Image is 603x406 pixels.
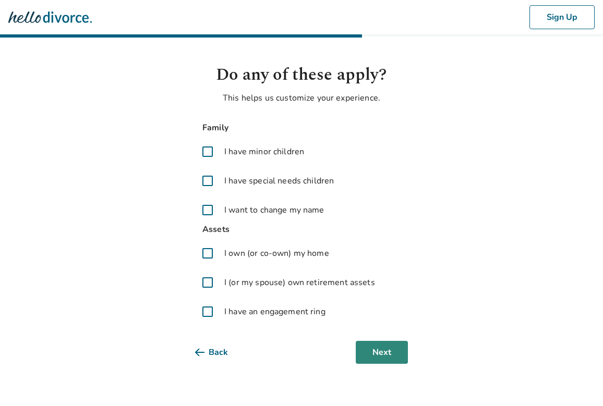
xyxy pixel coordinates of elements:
[195,92,408,104] p: This helps us customize your experience.
[195,121,408,135] span: Family
[529,5,595,29] button: Sign Up
[224,247,329,260] span: I own (or co-own) my home
[356,341,408,364] button: Next
[8,7,92,28] img: Hello Divorce Logo
[551,356,603,406] iframe: Chat Widget
[224,175,334,187] span: I have special needs children
[224,145,304,158] span: I have minor children
[224,276,375,289] span: I (or my spouse) own retirement assets
[224,204,324,216] span: I want to change my name
[195,63,408,88] h1: Do any of these apply?
[224,305,325,318] span: I have an engagement ring
[195,223,408,237] span: Assets
[195,341,245,364] button: Back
